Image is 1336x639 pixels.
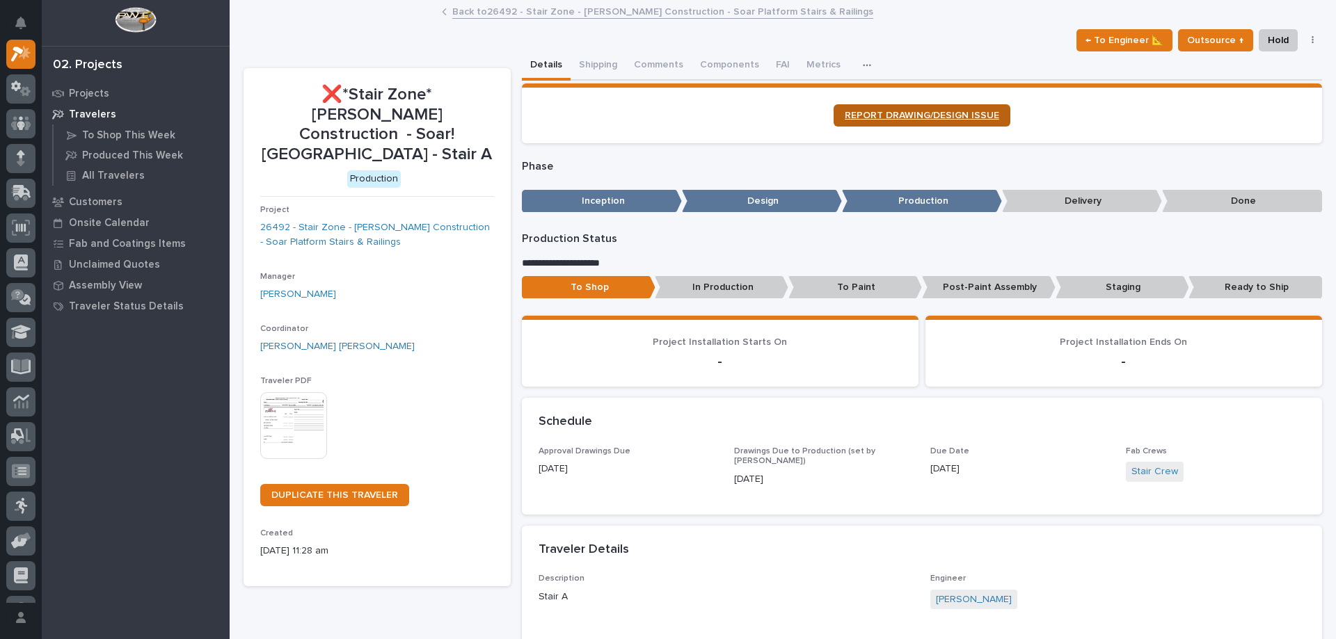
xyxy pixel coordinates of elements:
[42,191,230,212] a: Customers
[42,212,230,233] a: Onsite Calendar
[260,339,415,354] a: [PERSON_NAME] [PERSON_NAME]
[539,462,718,476] p: [DATE]
[1060,337,1187,347] span: Project Installation Ends On
[69,88,109,100] p: Projects
[42,275,230,296] a: Assembly View
[54,125,230,145] a: To Shop This Week
[1056,276,1189,299] p: Staging
[655,276,788,299] p: In Production
[930,462,1110,476] p: [DATE]
[6,8,35,38] button: Notifications
[522,190,682,213] p: Inception
[82,129,175,142] p: To Shop This Week
[54,145,230,165] a: Produced This Week
[260,85,494,165] p: ❌*Stair Zone* [PERSON_NAME] Construction - Soar! [GEOGRAPHIC_DATA] - Stair A
[260,206,289,214] span: Project
[1187,32,1244,49] span: Outsource ↑
[734,472,914,487] p: [DATE]
[1178,29,1253,51] button: Outsource ↑
[260,287,336,302] a: [PERSON_NAME]
[1126,447,1167,455] span: Fab Crews
[1131,464,1178,479] a: Stair Crew
[17,17,35,39] div: Notifications
[539,447,630,455] span: Approval Drawings Due
[788,276,922,299] p: To Paint
[42,233,230,254] a: Fab and Coatings Items
[845,111,999,120] span: REPORT DRAWING/DESIGN ISSUE
[42,254,230,275] a: Unclaimed Quotes
[69,259,160,271] p: Unclaimed Quotes
[82,170,145,182] p: All Travelers
[69,217,150,229] p: Onsite Calendar
[260,529,293,537] span: Created
[522,51,571,81] button: Details
[42,83,230,104] a: Projects
[798,51,849,81] button: Metrics
[571,51,626,81] button: Shipping
[539,353,902,370] p: -
[347,170,401,188] div: Production
[69,280,142,292] p: Assembly View
[930,574,966,583] span: Engineer
[539,414,592,430] h2: Schedule
[260,377,312,385] span: Traveler PDF
[42,104,230,124] a: Travelers
[53,58,122,73] div: 02. Projects
[930,447,969,455] span: Due Date
[69,196,122,209] p: Customers
[82,149,183,162] p: Produced This Week
[260,544,494,558] p: [DATE] 11:28 am
[936,592,1012,607] a: [PERSON_NAME]
[682,190,842,213] p: Design
[922,276,1056,299] p: Post-Paint Assembly
[1085,32,1163,49] span: ← To Engineer 📐
[1076,29,1172,51] button: ← To Engineer 📐
[692,51,768,81] button: Components
[1259,29,1298,51] button: Hold
[271,490,398,500] span: DUPLICATE THIS TRAVELER
[522,160,1323,173] p: Phase
[69,300,184,313] p: Traveler Status Details
[115,7,156,33] img: Workspace Logo
[1162,190,1322,213] p: Done
[842,190,1002,213] p: Production
[69,108,116,121] p: Travelers
[1268,32,1289,49] span: Hold
[522,232,1323,245] p: Production Status
[653,337,787,347] span: Project Installation Starts On
[626,51,692,81] button: Comments
[452,3,873,19] a: Back to26492 - Stair Zone - [PERSON_NAME] Construction - Soar Platform Stairs & Railings
[260,273,295,281] span: Manager
[539,590,914,604] p: Stair A
[69,238,186,250] p: Fab and Coatings Items
[734,447,875,465] span: Drawings Due to Production (set by [PERSON_NAME])
[768,51,798,81] button: FAI
[1188,276,1322,299] p: Ready to Ship
[539,574,584,583] span: Description
[260,220,494,250] a: 26492 - Stair Zone - [PERSON_NAME] Construction - Soar Platform Stairs & Railings
[834,104,1010,127] a: REPORT DRAWING/DESIGN ISSUE
[42,296,230,316] a: Traveler Status Details
[260,325,308,333] span: Coordinator
[942,353,1305,370] p: -
[522,276,655,299] p: To Shop
[260,484,409,506] a: DUPLICATE THIS TRAVELER
[54,165,230,185] a: All Travelers
[1002,190,1162,213] p: Delivery
[539,542,629,558] h2: Traveler Details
